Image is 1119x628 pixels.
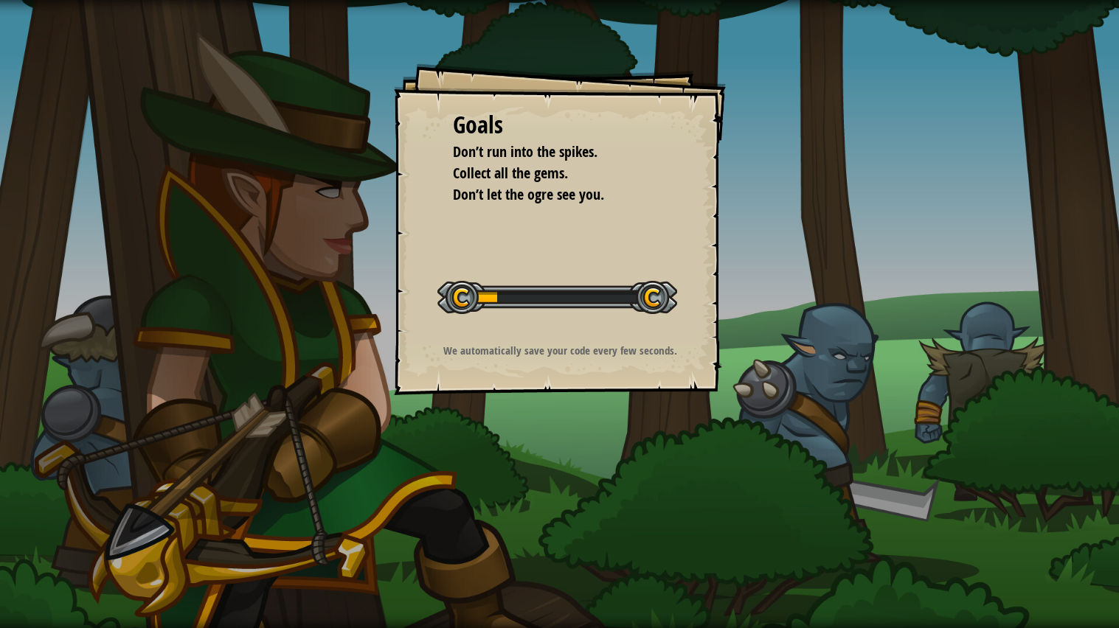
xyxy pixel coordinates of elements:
li: Don’t let the ogre see you. [434,184,663,206]
div: Goals [453,108,667,142]
li: Collect all the gems. [434,163,663,184]
span: Collect all the gems. [453,163,568,183]
span: Don’t run into the spikes. [453,142,597,161]
li: Don’t run into the spikes. [434,142,663,163]
p: We automatically save your code every few seconds. [412,343,708,358]
span: Don’t let the ogre see you. [453,184,604,204]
